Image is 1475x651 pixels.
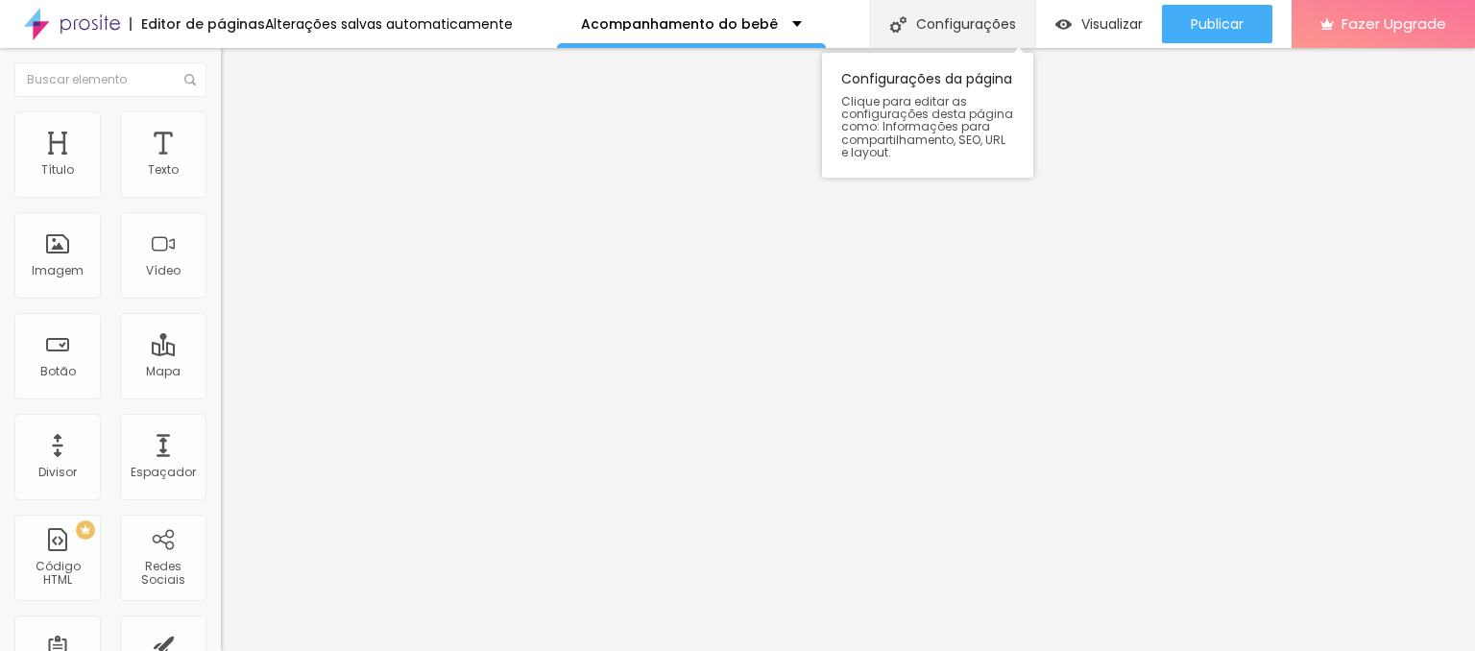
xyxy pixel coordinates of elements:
iframe: Editor [221,48,1475,651]
div: Espaçador [131,466,196,479]
span: Publicar [1191,16,1244,32]
div: Título [41,163,74,177]
div: Alterações salvas automaticamente [265,17,513,31]
div: Configurações da página [822,53,1033,178]
div: Divisor [38,466,77,479]
div: Botão [40,365,76,378]
button: Publicar [1162,5,1272,43]
span: Clique para editar as configurações desta página como: Informações para compartilhamento, SEO, UR... [841,95,1014,158]
input: Buscar elemento [14,62,206,97]
img: Icone [890,16,907,33]
span: Fazer Upgrade [1342,15,1446,32]
img: view-1.svg [1055,16,1072,33]
div: Mapa [146,365,181,378]
div: Código HTML [19,560,95,588]
span: Visualizar [1081,16,1143,32]
button: Visualizar [1036,5,1162,43]
img: Icone [184,74,196,85]
div: Redes Sociais [125,560,201,588]
div: Vídeo [146,264,181,277]
p: Acompanhamento do bebê [581,17,778,31]
div: Editor de páginas [130,17,265,31]
div: Imagem [32,264,84,277]
div: Texto [148,163,179,177]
